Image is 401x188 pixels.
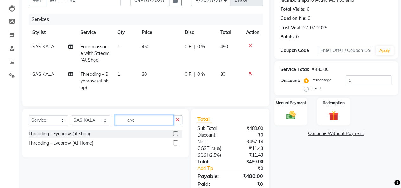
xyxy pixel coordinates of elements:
[242,25,263,40] th: Action
[230,180,268,188] div: ₹0
[32,44,54,49] span: SASIKALA
[323,100,345,106] label: Redemption
[230,125,268,132] div: ₹480.00
[193,139,230,145] div: Net:
[193,152,230,159] div: ( )
[197,43,205,50] span: 0 %
[308,15,310,22] div: 0
[193,132,230,139] div: Discount:
[197,152,209,158] span: SGST
[217,25,242,40] th: Total
[81,44,109,63] span: Face massage with Stream(At Shop)
[197,146,209,151] span: CGST
[193,172,230,180] div: Payable:
[220,71,225,77] span: 30
[194,71,195,78] span: |
[230,159,268,165] div: ₹480.00
[117,71,120,77] span: 1
[311,77,332,83] label: Percentage
[115,115,173,125] input: Search or Scan
[193,125,230,132] div: Sub Total:
[311,85,321,91] label: Fixed
[193,145,230,152] div: ( )
[185,43,191,50] span: 0 F
[376,46,394,55] button: Apply
[142,44,149,49] span: 450
[29,140,93,146] div: Threading - Eyebrow (At Home)
[281,66,309,73] div: Service Total:
[193,180,230,188] div: Paid:
[326,110,341,121] img: _gift.svg
[220,44,228,49] span: 450
[142,71,147,77] span: 30
[230,172,268,180] div: ₹480.00
[283,110,299,121] img: _cash.svg
[32,71,54,77] span: SASIKALA
[77,25,113,40] th: Service
[185,71,191,78] span: 0 F
[230,152,268,159] div: ₹11.43
[193,159,230,165] div: Total:
[138,25,181,40] th: Price
[236,165,268,172] div: ₹0
[281,34,295,40] div: Points:
[296,34,299,40] div: 0
[210,152,220,158] span: 2.5%
[113,25,138,40] th: Qty
[281,6,306,13] div: Total Visits:
[29,131,90,137] div: Threading - Eyebrow (at shop)
[276,100,306,106] label: Manual Payment
[194,43,195,50] span: |
[29,25,77,40] th: Stylist
[29,14,268,25] div: Services
[117,44,120,49] span: 1
[230,132,268,139] div: ₹0
[197,116,212,122] span: Total
[281,15,307,22] div: Card on file:
[281,77,300,84] div: Discount:
[307,6,309,13] div: 6
[230,145,268,152] div: ₹11.43
[81,71,108,90] span: Threading - Eyebrow (at shop)
[181,25,217,40] th: Disc
[281,47,318,54] div: Coupon Code
[230,139,268,145] div: ₹457.14
[210,146,220,151] span: 2.5%
[197,71,205,78] span: 0 %
[281,24,302,31] div: Last Visit:
[193,165,236,172] a: Add Tip
[318,46,373,55] input: Enter Offer / Coupon Code
[312,66,328,73] div: ₹480.00
[275,130,397,137] a: Continue Without Payment
[303,24,327,31] div: 27-07-2025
